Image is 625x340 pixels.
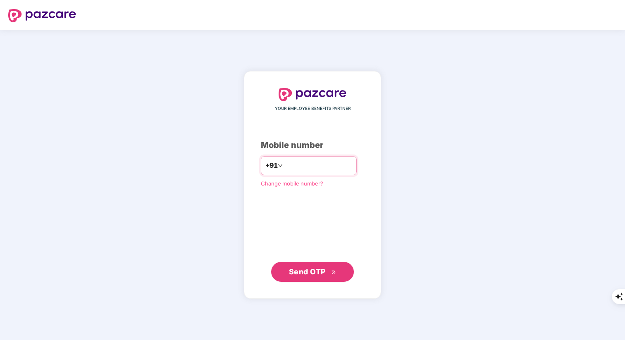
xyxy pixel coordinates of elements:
[271,262,354,282] button: Send OTPdouble-right
[261,139,364,152] div: Mobile number
[8,9,76,22] img: logo
[265,160,278,171] span: +91
[331,270,336,275] span: double-right
[261,180,323,187] a: Change mobile number?
[275,105,351,112] span: YOUR EMPLOYEE BENEFITS PARTNER
[289,267,326,276] span: Send OTP
[279,88,346,101] img: logo
[278,163,283,168] span: down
